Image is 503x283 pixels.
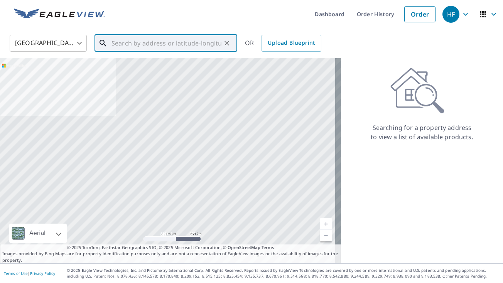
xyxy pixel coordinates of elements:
[14,8,105,20] img: EV Logo
[4,271,55,276] p: |
[320,218,332,230] a: Current Level 5, Zoom In
[442,6,459,23] div: HF
[262,35,321,52] a: Upload Blueprint
[221,38,232,49] button: Clear
[268,38,315,48] span: Upload Blueprint
[9,224,67,243] div: Aerial
[111,32,221,54] input: Search by address or latitude-longitude
[27,224,48,243] div: Aerial
[370,123,474,141] p: Searching for a property address to view a list of available products.
[404,6,435,22] a: Order
[262,244,274,250] a: Terms
[67,268,499,279] p: © 2025 Eagle View Technologies, Inc. and Pictometry International Corp. All Rights Reserved. Repo...
[4,271,28,276] a: Terms of Use
[67,244,274,251] span: © 2025 TomTom, Earthstar Geographics SIO, © 2025 Microsoft Corporation, ©
[30,271,55,276] a: Privacy Policy
[10,32,87,54] div: [GEOGRAPHIC_DATA]
[228,244,260,250] a: OpenStreetMap
[320,230,332,241] a: Current Level 5, Zoom Out
[245,35,321,52] div: OR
